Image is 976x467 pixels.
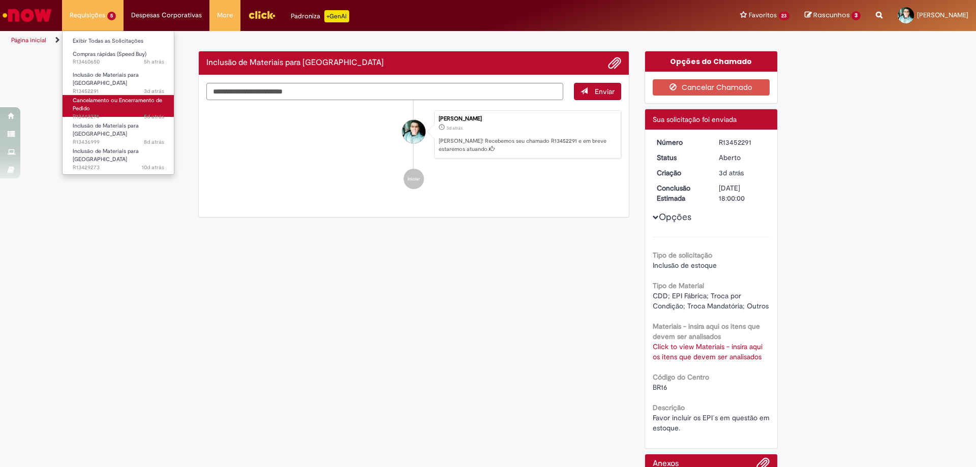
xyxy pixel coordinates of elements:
[805,11,861,20] a: Rascunhos
[719,168,766,178] div: 27/08/2025 12:51:38
[73,58,164,66] span: R13460650
[649,152,712,163] dt: Status
[142,164,164,171] span: 10d atrás
[62,30,174,175] ul: Requisições
[73,122,139,138] span: Inclusão de Materiais para [GEOGRAPHIC_DATA]
[608,56,621,70] button: Adicionar anexos
[63,95,174,117] a: Aberto R13443274 : Cancelamento ou Encerramento de Pedido
[8,31,643,50] ul: Trilhas de página
[439,137,616,153] p: [PERSON_NAME]! Recebemos seu chamado R13452291 e em breve estaremos atuando.
[144,58,164,66] span: 5h atrás
[649,137,712,147] dt: Número
[63,49,174,68] a: Aberto R13460650 : Compras rápidas (Speed Buy)
[206,83,563,100] textarea: Digite sua mensagem aqui...
[144,113,164,120] span: 5d atrás
[595,87,615,96] span: Enviar
[73,164,164,172] span: R13429273
[73,113,164,121] span: R13443274
[749,10,777,20] span: Favoritos
[917,11,968,19] span: [PERSON_NAME]
[653,403,685,412] b: Descrição
[719,183,766,203] div: [DATE] 18:00:00
[653,322,760,341] b: Materiais - insira aqui os itens que devem ser analisados
[206,100,621,200] ul: Histórico de tíquete
[144,138,164,146] time: 21/08/2025 15:27:08
[131,10,202,20] span: Despesas Corporativas
[851,11,861,20] span: 3
[144,87,164,95] span: 3d atrás
[653,79,770,96] button: Cancelar Chamado
[446,125,463,131] span: 3d atrás
[142,164,164,171] time: 19/08/2025 15:30:22
[206,110,621,159] li: Jean Carlos Ramos Da Silva
[653,383,667,392] span: BR16
[70,10,105,20] span: Requisições
[446,125,463,131] time: 27/08/2025 12:51:38
[107,12,116,20] span: 5
[653,372,709,382] b: Código do Centro
[719,152,766,163] div: Aberto
[63,120,174,142] a: Aberto R13436999 : Inclusão de Materiais para Estoques
[73,138,164,146] span: R13436999
[63,146,174,168] a: Aberto R13429273 : Inclusão de Materiais para Estoques
[719,168,744,177] span: 3d atrás
[73,50,146,58] span: Compras rápidas (Speed Buy)
[574,83,621,100] button: Enviar
[73,147,139,163] span: Inclusão de Materiais para [GEOGRAPHIC_DATA]
[645,51,778,72] div: Opções do Chamado
[63,70,174,91] a: Aberto R13452291 : Inclusão de Materiais para Estoques
[63,36,174,47] a: Exibir Todas as Solicitações
[291,10,349,22] div: Padroniza
[217,10,233,20] span: More
[653,413,772,432] span: Favor incluir os EPI´s em questão em estoque.
[402,120,425,143] div: Jean Carlos Ramos Da Silva
[206,58,384,68] h2: Inclusão de Materiais para Estoques Histórico de tíquete
[653,281,704,290] b: Tipo de Material
[813,10,850,20] span: Rascunhos
[653,342,762,361] a: Click to view Materiais - insira aqui os itens que devem ser analisados
[719,137,766,147] div: R13452291
[144,138,164,146] span: 8d atrás
[144,58,164,66] time: 29/08/2025 08:03:13
[11,36,46,44] a: Página inicial
[144,113,164,120] time: 25/08/2025 10:11:00
[653,251,712,260] b: Tipo de solicitação
[649,168,712,178] dt: Criação
[324,10,349,22] p: +GenAi
[73,87,164,96] span: R13452291
[719,168,744,177] time: 27/08/2025 12:51:38
[144,87,164,95] time: 27/08/2025 12:51:40
[73,71,139,87] span: Inclusão de Materiais para [GEOGRAPHIC_DATA]
[1,5,53,25] img: ServiceNow
[248,7,276,22] img: click_logo_yellow_360x200.png
[439,116,616,122] div: [PERSON_NAME]
[653,115,737,124] span: Sua solicitação foi enviada
[649,183,712,203] dt: Conclusão Estimada
[779,12,790,20] span: 23
[73,97,162,112] span: Cancelamento ou Encerramento de Pedido
[653,291,769,310] span: CDD; EPI Fábrica; Troca por Condição; Troca Mandatória; Outros
[653,261,717,270] span: Inclusão de estoque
